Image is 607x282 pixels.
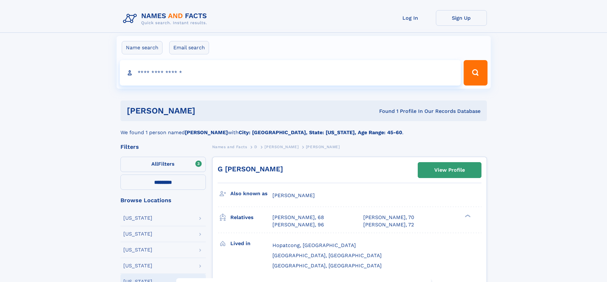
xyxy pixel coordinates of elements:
[169,41,209,54] label: Email search
[120,197,206,203] div: Browse Locations
[272,221,324,228] a: [PERSON_NAME], 96
[264,143,299,151] a: [PERSON_NAME]
[239,129,402,135] b: City: [GEOGRAPHIC_DATA], State: [US_STATE], Age Range: 45-60
[434,163,465,177] div: View Profile
[264,145,299,149] span: [PERSON_NAME]
[120,157,206,172] label: Filters
[272,214,324,221] a: [PERSON_NAME], 68
[151,161,158,167] span: All
[436,10,487,26] a: Sign Up
[127,107,287,115] h1: [PERSON_NAME]
[120,121,487,136] div: We found 1 person named with .
[120,60,461,86] input: search input
[363,221,414,228] a: [PERSON_NAME], 72
[123,216,152,221] div: [US_STATE]
[306,145,340,149] span: [PERSON_NAME]
[272,252,382,258] span: [GEOGRAPHIC_DATA], [GEOGRAPHIC_DATA]
[464,60,487,86] button: Search Button
[463,214,471,218] div: ❯
[254,145,257,149] span: D
[363,214,414,221] a: [PERSON_NAME], 70
[123,247,152,252] div: [US_STATE]
[230,188,272,199] h3: Also known as
[272,263,382,269] span: [GEOGRAPHIC_DATA], [GEOGRAPHIC_DATA]
[272,192,315,198] span: [PERSON_NAME]
[185,129,228,135] b: [PERSON_NAME]
[272,242,356,248] span: Hopatcong, [GEOGRAPHIC_DATA]
[122,41,163,54] label: Name search
[120,10,212,27] img: Logo Names and Facts
[212,143,247,151] a: Names and Facts
[120,144,206,150] div: Filters
[230,238,272,249] h3: Lived in
[230,212,272,223] h3: Relatives
[287,108,481,115] div: Found 1 Profile In Our Records Database
[123,263,152,268] div: [US_STATE]
[123,231,152,237] div: [US_STATE]
[418,162,481,178] a: View Profile
[218,165,283,173] a: G [PERSON_NAME]
[385,10,436,26] a: Log In
[254,143,257,151] a: D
